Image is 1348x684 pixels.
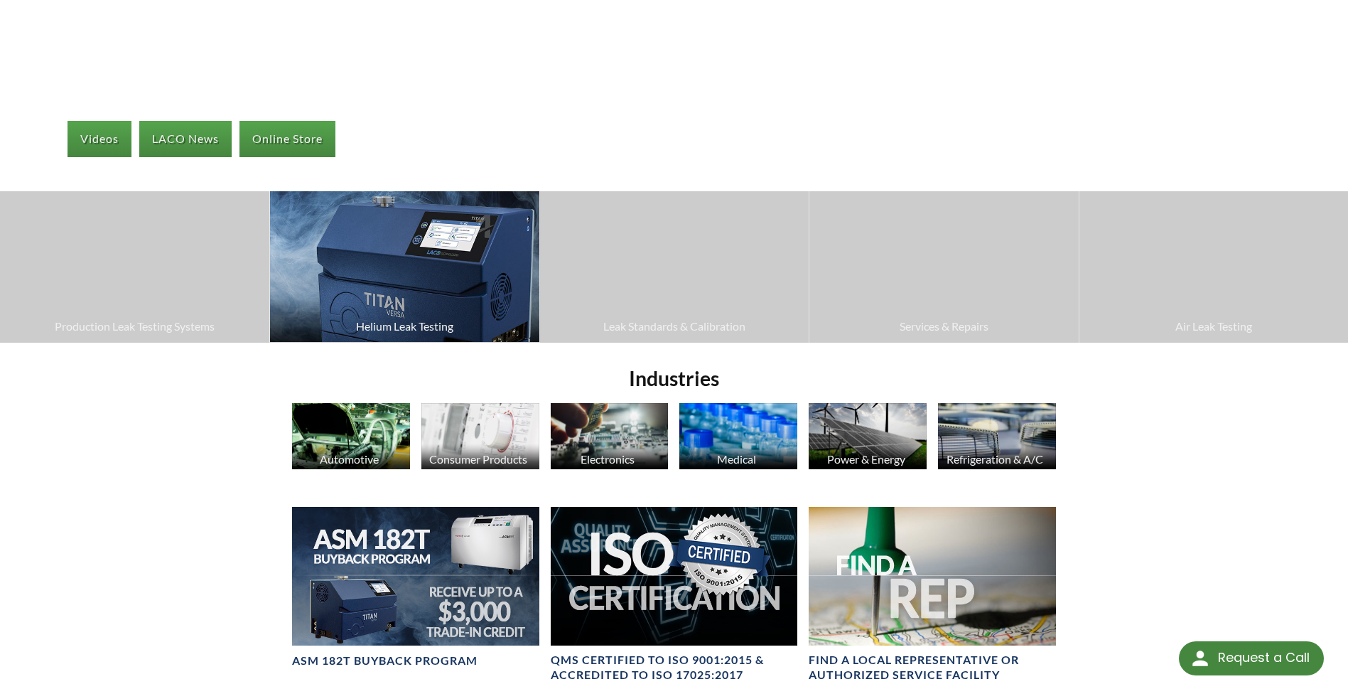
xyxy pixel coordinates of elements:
a: Power & Energy Solar Panels image [809,403,927,473]
div: Power & Energy [807,452,925,466]
div: Consumer Products [419,452,538,466]
a: Helium Leak Testing [270,191,539,342]
img: HVAC Products image [938,403,1056,469]
h2: Industries [286,365,1061,392]
a: Services & Repairs [809,191,1078,342]
img: Automotive Industry image [292,403,410,469]
a: Online Store [239,121,335,156]
div: Medical [677,452,796,466]
h4: QMS CERTIFIED to ISO 9001:2015 & Accredited to ISO 17025:2017 [551,653,797,683]
img: TITAN VERSA Leak Detector image [270,191,539,342]
a: Header for ISO CertificationQMS CERTIFIED to ISO 9001:2015 & Accredited to ISO 17025:2017 [551,507,797,683]
a: Leak Standards & Calibration [540,191,809,342]
img: Medicine Bottle image [679,403,797,469]
a: Electronics Electronics image [551,403,669,473]
span: Production Leak Testing Systems [7,317,262,336]
img: Consumer Products image [421,403,539,469]
span: Helium Leak Testing [277,317,532,336]
a: Find A Rep headerFIND A LOCAL REPRESENTATIVE OR AUTHORIZED SERVICE FACILITY [809,507,1055,683]
img: Solar Panels image [809,403,927,469]
div: Automotive [290,452,409,466]
a: Air Leak Testing [1079,191,1348,342]
a: Automotive Automotive Industry image [292,403,410,473]
a: ASM 182T Buyback Program BannerASM 182T Buyback Program [292,507,539,668]
span: Services & Repairs [816,317,1071,336]
img: round button [1189,647,1212,670]
div: Electronics [549,452,667,466]
div: Request a Call [1179,641,1324,675]
span: Air Leak Testing [1087,317,1341,336]
span: Leak Standards & Calibration [547,317,802,336]
a: Videos [68,121,131,156]
div: Refrigeration & A/C [936,452,1055,466]
h4: FIND A LOCAL REPRESENTATIVE OR AUTHORIZED SERVICE FACILITY [809,653,1055,683]
div: Request a Call [1218,641,1310,674]
a: Consumer Products Consumer Products image [421,403,539,473]
a: LACO News [139,121,232,156]
img: Electronics image [551,403,669,469]
h4: ASM 182T Buyback Program [292,653,478,668]
a: Refrigeration & A/C HVAC Products image [938,403,1056,473]
a: Medical Medicine Bottle image [679,403,797,473]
